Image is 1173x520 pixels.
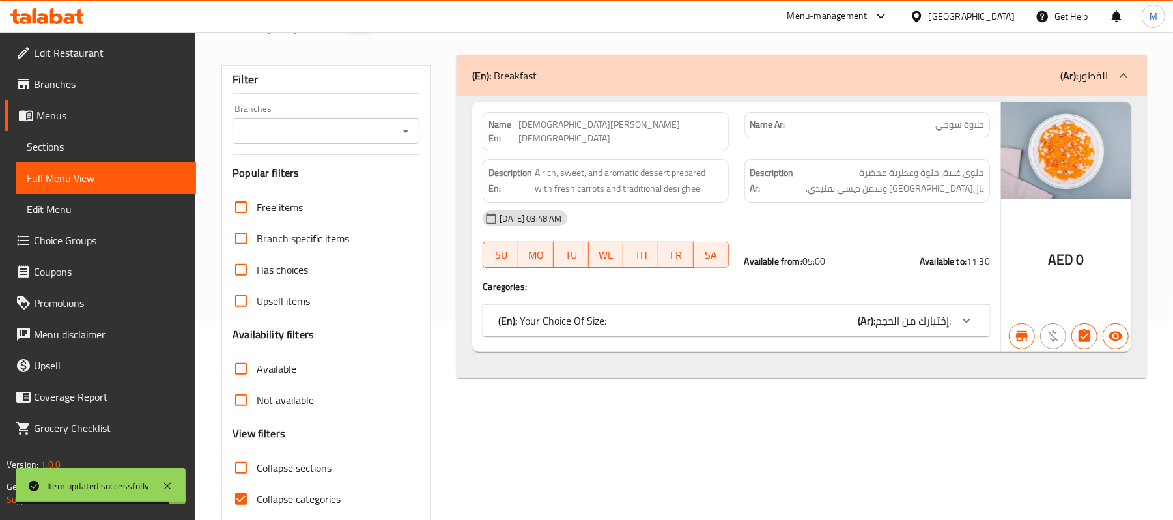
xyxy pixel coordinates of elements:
button: Available [1103,323,1129,349]
a: Sections [16,131,196,162]
span: Choice Groups [34,233,186,248]
a: Branches [5,68,196,100]
span: Branch specific items [257,231,349,246]
a: Upsell [5,350,196,381]
span: SU [488,246,513,265]
span: إختيارك من الحجم: [875,311,951,330]
button: WE [589,242,624,268]
div: (En): Your Choice Of Size:(Ar):إختيارك من الحجم: [483,305,990,336]
a: Choice Groups [5,225,196,256]
img: 20210613_Talabat_UAE_637594685187156065.jpg [1001,102,1131,199]
span: Sections [27,139,186,154]
b: (En): [472,66,491,85]
span: Edit Menu [27,201,186,217]
a: Promotions [5,287,196,319]
span: AED [1048,247,1073,272]
a: Menus [5,100,196,131]
span: WE [594,246,619,265]
span: Upsell items [257,293,310,309]
button: TH [623,242,658,268]
span: Coupons [34,264,186,280]
button: Branch specific item [1009,323,1035,349]
span: Collapse sections [257,460,332,476]
span: M [1150,9,1157,23]
span: Coverage Report [34,389,186,405]
span: [DEMOGRAPHIC_DATA][PERSON_NAME][DEMOGRAPHIC_DATA] [518,118,722,145]
button: SU [483,242,518,268]
strong: Description En: [488,165,532,197]
span: حلوى غنية، حلوة وعطرية محضرة بالجزر الطازج وسمن ديسي تقليدي. [797,165,984,197]
a: Menu disclaimer [5,319,196,350]
span: FR [664,246,688,265]
span: Not available [257,392,314,408]
a: Grocery Checklist [5,412,196,444]
span: 05:00 [802,253,826,270]
strong: Name Ar: [750,118,785,132]
span: Version: [7,456,38,473]
a: Coupons [5,256,196,287]
p: الفطور [1060,68,1108,83]
div: (En): Breakfast(Ar):الفطور [457,96,1147,378]
span: Edit Restaurant [34,45,186,61]
button: Open [397,122,415,140]
span: Available [257,361,296,377]
strong: Available from: [744,253,802,270]
span: Free items [257,199,303,215]
strong: Name En: [488,118,518,145]
div: [GEOGRAPHIC_DATA] [929,9,1015,23]
h3: Availability filters [233,327,314,342]
span: Collapse categories [257,491,341,507]
div: Item updated successfully [47,479,149,493]
button: TU [554,242,589,268]
span: Menu disclaimer [34,326,186,342]
span: Promotions [34,295,186,311]
span: Grocery Checklist [34,420,186,436]
strong: Available to: [920,253,967,270]
button: Has choices [1071,323,1097,349]
button: MO [518,242,554,268]
b: (Ar): [858,311,875,330]
h4: Caregories: [483,280,990,293]
p: Breakfast [472,68,537,83]
span: 1.0.0 [40,456,61,473]
span: TH [629,246,653,265]
span: 11:30 [967,253,990,270]
p: Your Choice Of Size: [498,313,606,328]
span: Menus [36,108,186,123]
span: Has choices [257,262,308,278]
div: Menu-management [787,8,868,24]
div: Filter [233,66,419,94]
button: SA [694,242,729,268]
span: Full Menu View [27,170,186,186]
button: FR [658,242,694,268]
span: Upsell [34,358,186,373]
span: MO [524,246,548,265]
a: Edit Menu [16,194,196,225]
a: Support.OpsPlatform [7,491,89,508]
h3: View filters [233,426,285,441]
span: حلاوة سوجي [935,118,984,132]
b: (En): [498,311,517,330]
a: Full Menu View [16,162,196,194]
div: (En): Breakfast(Ar):الفطور [457,55,1147,96]
span: A rich, sweet, and aromatic dessert prepared with fresh carrots and traditional desi ghee. [535,165,722,197]
span: Get support on: [7,478,66,495]
span: SA [699,246,724,265]
button: Purchased item [1040,323,1066,349]
span: 0 [1077,247,1084,272]
span: TU [559,246,584,265]
b: (Ar): [1060,66,1078,85]
span: Branches [34,76,186,92]
a: Coverage Report [5,381,196,412]
strong: Description Ar: [750,165,794,197]
a: Edit Restaurant [5,37,196,68]
span: [DATE] 03:48 AM [494,212,567,225]
h3: Popular filters [233,166,419,181]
